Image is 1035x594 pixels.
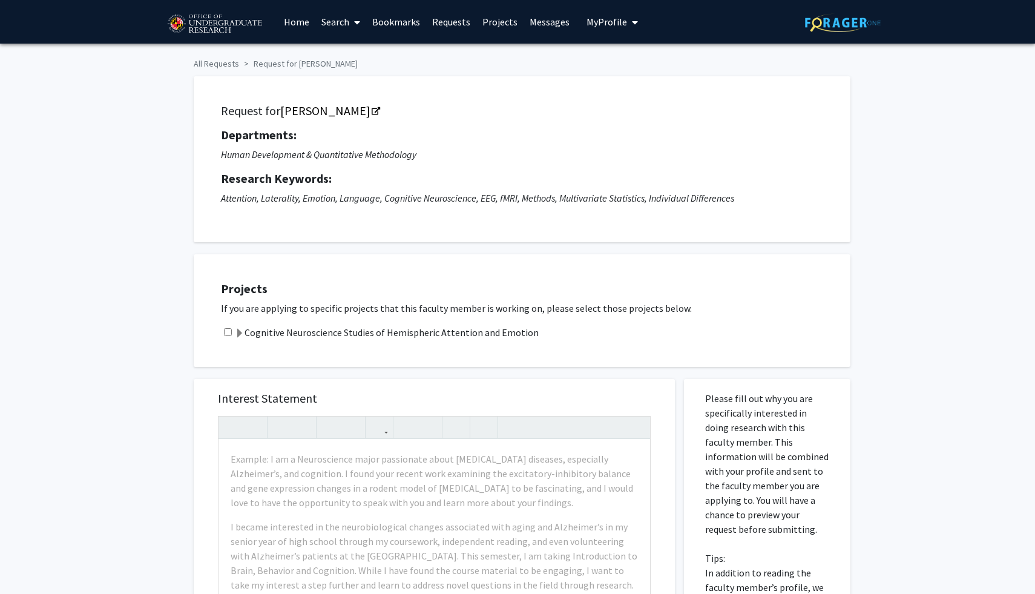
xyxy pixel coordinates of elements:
[194,58,239,69] a: All Requests
[292,417,313,438] button: Emphasis (Ctrl + I)
[278,1,315,43] a: Home
[221,104,823,118] h5: Request for
[805,13,881,32] img: ForagerOne Logo
[163,9,266,39] img: University of Maryland Logo
[396,417,418,438] button: Unordered list
[341,417,362,438] button: Subscript
[231,452,638,510] p: Example: I am a Neuroscience major passionate about [MEDICAL_DATA] diseases, especially Alzheimer...
[221,171,332,186] strong: Research Keywords:
[231,520,638,592] p: I became interested in the neurobiological changes associated with aging and Alzheimer’s in my se...
[243,417,264,438] button: Redo (Ctrl + Y)
[315,1,366,43] a: Search
[369,417,390,438] button: Link
[626,417,647,438] button: Fullscreen
[271,417,292,438] button: Strong (Ctrl + B)
[586,16,627,28] span: My Profile
[473,417,494,438] button: Insert horizontal rule
[194,53,841,70] ol: breadcrumb
[222,417,243,438] button: Undo (Ctrl + Z)
[280,103,379,118] a: Opens in a new tab
[476,1,524,43] a: Projects
[366,1,426,43] a: Bookmarks
[221,281,268,296] strong: Projects
[235,325,539,340] label: Cognitive Neuroscience Studies of Hemispheric Attention and Emotion
[445,417,467,438] button: Remove format
[418,417,439,438] button: Ordered list
[221,148,416,160] i: Human Development & Quantitative Methodology
[221,192,734,204] i: Attention, Laterality, Emotion, Language, Cognitive Neuroscience, EEG, fMRI, Methods, Multivariat...
[221,301,838,315] p: If you are applying to specific projects that this faculty member is working on, please select th...
[218,391,651,406] h5: Interest Statement
[9,540,51,585] iframe: Chat
[320,417,341,438] button: Superscript
[239,58,358,70] li: Request for [PERSON_NAME]
[426,1,476,43] a: Requests
[221,127,297,142] strong: Departments:
[524,1,576,43] a: Messages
